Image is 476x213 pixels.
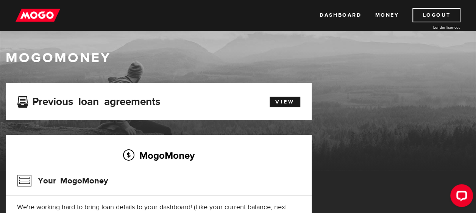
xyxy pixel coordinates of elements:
a: Money [375,8,399,22]
h3: Previous loan agreements [17,96,160,105]
h1: MogoMoney [6,50,470,66]
a: Dashboard [320,8,361,22]
img: mogo_logo-11ee424be714fa7cbb0f0f49df9e16ec.png [16,8,60,22]
h3: Your MogoMoney [17,171,108,191]
a: View [270,97,300,107]
iframe: LiveChat chat widget [444,181,476,213]
a: Lender licences [404,25,460,30]
a: Logout [412,8,460,22]
h2: MogoMoney [17,147,300,163]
